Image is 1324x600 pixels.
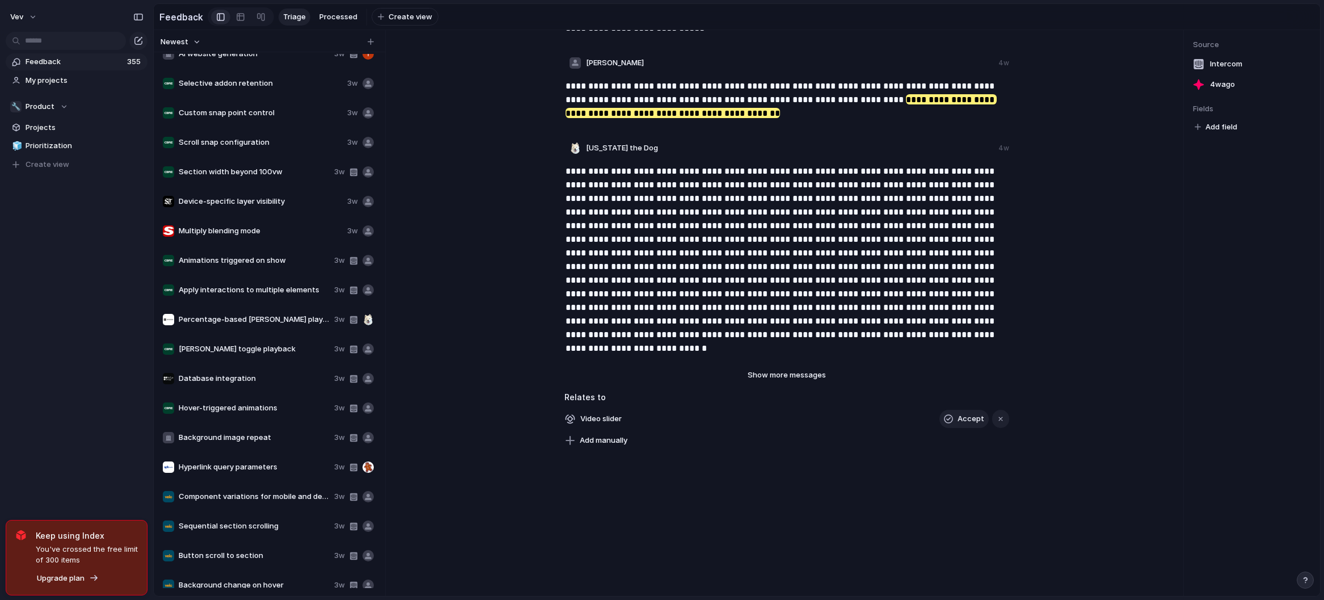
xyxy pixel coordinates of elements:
span: Scroll snap configuration [179,137,343,148]
span: 4w ago [1210,79,1235,90]
span: Percentage-based [PERSON_NAME] playback control [179,314,330,325]
button: Add field [1193,120,1239,135]
button: Upgrade plan [33,570,102,586]
span: 3w [334,343,345,355]
span: 3w [334,461,345,473]
span: Button scroll to section [179,550,330,561]
span: 3w [347,78,358,89]
a: My projects [6,72,147,89]
span: Processed [319,11,357,23]
button: Accept [939,410,989,428]
button: Add manually [560,433,632,448]
span: My projects [26,75,144,86]
span: Selective addon retention [179,78,343,89]
span: Sequential section scrolling [179,521,330,532]
span: Add manually [580,435,627,446]
span: Accept [958,413,984,425]
span: [PERSON_NAME] [586,57,644,69]
span: Section width beyond 100vw [179,166,330,178]
span: Create view [26,159,69,170]
span: Projects [26,122,144,133]
span: Multiply blending mode [179,225,343,237]
span: Hover-triggered animations [179,402,330,414]
div: 🔧 [10,101,22,112]
button: 🔧Product [6,98,147,115]
span: Intercom [1210,58,1242,70]
div: 🧊 [12,140,20,153]
span: Source [1193,39,1311,51]
span: Vev [10,11,23,23]
a: 🧊Prioritization [6,137,147,154]
span: 3w [334,255,345,266]
span: Add field [1205,121,1237,133]
button: Newest [159,35,203,49]
h2: Feedback [159,10,203,24]
span: Apply interactions to multiple elements [179,284,330,296]
span: AI website generation [179,48,330,60]
span: Device-specific layer visibility [179,196,343,207]
span: 3w [334,284,345,296]
span: 3w [334,373,345,384]
div: 4w [998,143,1009,153]
span: 3w [334,402,345,414]
a: Projects [6,119,147,136]
span: 3w [347,196,358,207]
span: 3w [334,314,345,325]
button: Vev [5,8,43,26]
button: Create view [372,8,438,26]
span: Hyperlink query parameters [179,461,330,473]
span: Create view [389,11,432,23]
span: [US_STATE] the Dog [586,142,658,154]
a: Processed [315,9,362,26]
span: Triage [283,11,306,23]
span: You've crossed the free limit of 300 items [36,544,138,566]
a: Feedback355 [6,53,147,70]
span: Video slider [577,411,625,427]
span: 3w [334,166,345,178]
span: Custom snap point control [179,107,343,119]
h3: Relates to [564,391,1009,403]
span: Prioritization [26,140,144,152]
span: 3w [334,580,345,591]
span: 3w [334,491,345,502]
span: Product [26,101,54,112]
span: 3w [334,521,345,532]
a: Intercom [1193,56,1311,72]
span: Fields [1193,103,1311,115]
span: 3w [334,48,345,60]
span: Upgrade plan [37,573,85,584]
span: 3w [334,550,345,561]
span: 3w [347,137,358,148]
span: Show more messages [748,370,826,381]
div: 4w [998,58,1009,68]
span: Database integration [179,373,330,384]
button: 🧊 [10,140,22,152]
button: Show more messages [719,368,855,383]
span: Feedback [26,56,124,68]
span: Component variations for mobile and desktop [179,491,330,502]
span: Background image repeat [179,432,330,443]
a: Triage [279,9,310,26]
span: Newest [161,36,188,48]
span: 3w [347,225,358,237]
button: Create view [6,156,147,173]
span: Background change on hover [179,580,330,591]
span: Keep using Index [36,530,138,542]
span: 3w [347,107,358,119]
span: Animations triggered on show [179,255,330,266]
span: [PERSON_NAME] toggle playback [179,343,330,355]
span: 355 [127,56,143,68]
span: 3w [334,432,345,443]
